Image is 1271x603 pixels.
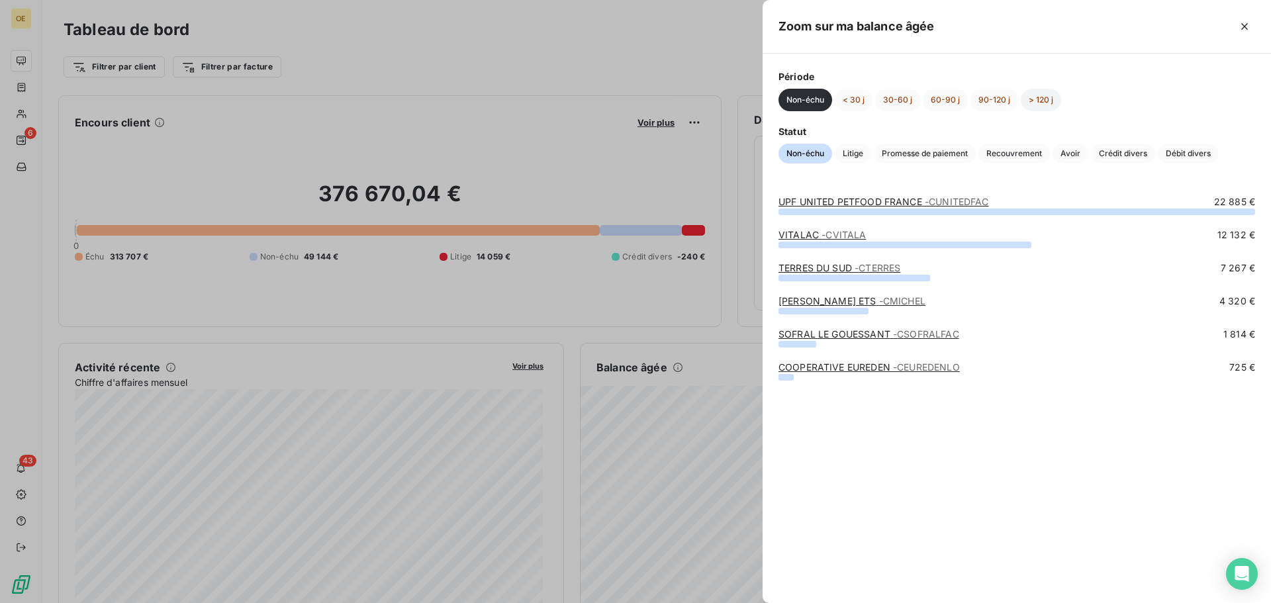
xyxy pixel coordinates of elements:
[822,229,866,240] span: - CVITALA
[778,361,960,373] a: COOPERATIVE EUREDEN
[778,124,1255,138] span: Statut
[1229,361,1255,374] span: 725 €
[1214,195,1255,209] span: 22 885 €
[1226,558,1258,590] div: Open Intercom Messenger
[835,144,871,163] button: Litige
[1053,144,1088,163] button: Avoir
[855,262,900,273] span: - CTERRES
[778,295,925,306] a: [PERSON_NAME] ETS
[875,89,920,111] button: 30-60 j
[778,196,989,207] a: UPF UNITED PETFOOD FRANCE
[874,144,976,163] button: Promesse de paiement
[923,89,968,111] button: 60-90 j
[1021,89,1061,111] button: > 120 j
[778,17,935,36] h5: Zoom sur ma balance âgée
[1158,144,1219,163] button: Débit divers
[1219,295,1255,308] span: 4 320 €
[835,89,872,111] button: < 30 j
[1091,144,1155,163] button: Crédit divers
[778,144,832,163] button: Non-échu
[893,328,959,340] span: - CSOFRALFAC
[1221,261,1255,275] span: 7 267 €
[1217,228,1255,242] span: 12 132 €
[925,196,989,207] span: - CUNITEDFAC
[893,361,960,373] span: - CEUREDENLO
[879,295,925,306] span: - CMICHEL
[970,89,1018,111] button: 90-120 j
[778,89,832,111] button: Non-échu
[978,144,1050,163] button: Recouvrement
[1223,328,1255,341] span: 1 814 €
[778,229,866,240] a: VITALAC
[778,328,959,340] a: SOFRAL LE GOUESSANT
[778,262,900,273] a: TERRES DU SUD
[778,70,1255,83] span: Période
